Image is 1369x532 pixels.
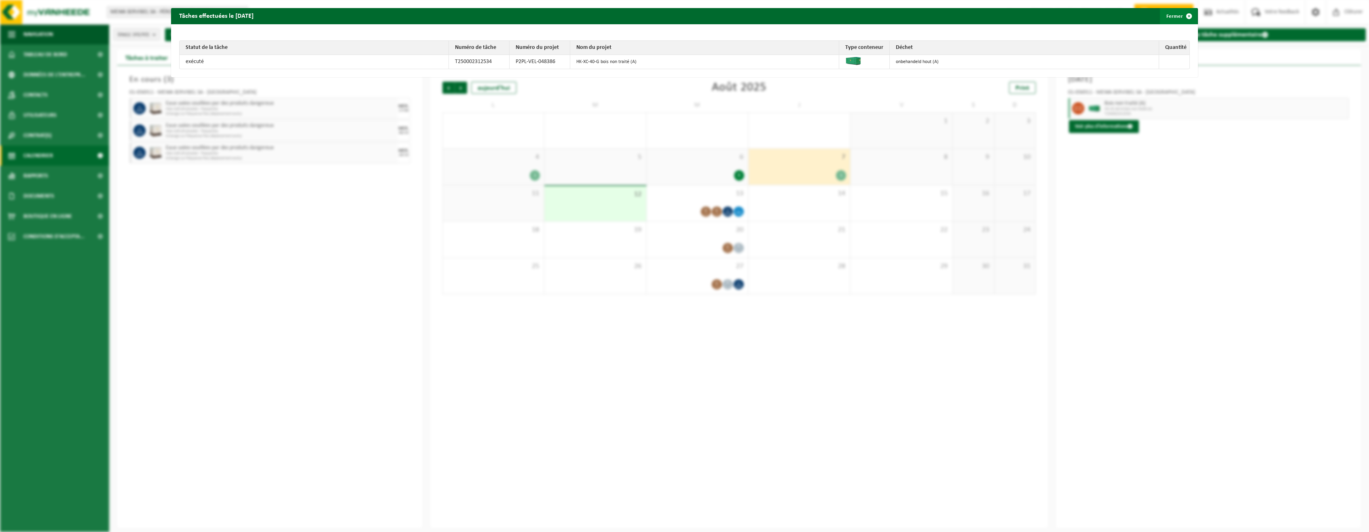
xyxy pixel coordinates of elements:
[449,55,510,69] td: T250002312534
[890,55,1159,69] td: onbehandeld hout (A)
[449,41,510,55] th: Numéro de tâche
[890,41,1159,55] th: Déchet
[845,57,861,65] img: HK-XC-40-GN-00
[510,55,570,69] td: P2PL-VEL-048386
[1160,8,1197,24] button: Fermer
[570,55,840,69] td: HK-XC-40-G bois non traité (A)
[839,41,890,55] th: Type conteneur
[180,41,449,55] th: Statut de la tâche
[171,8,262,23] h2: Tâches effectuées le [DATE]
[570,41,840,55] th: Nom du projet
[180,55,449,69] td: exécuté
[1159,41,1189,55] th: Quantité
[510,41,570,55] th: Numéro du projet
